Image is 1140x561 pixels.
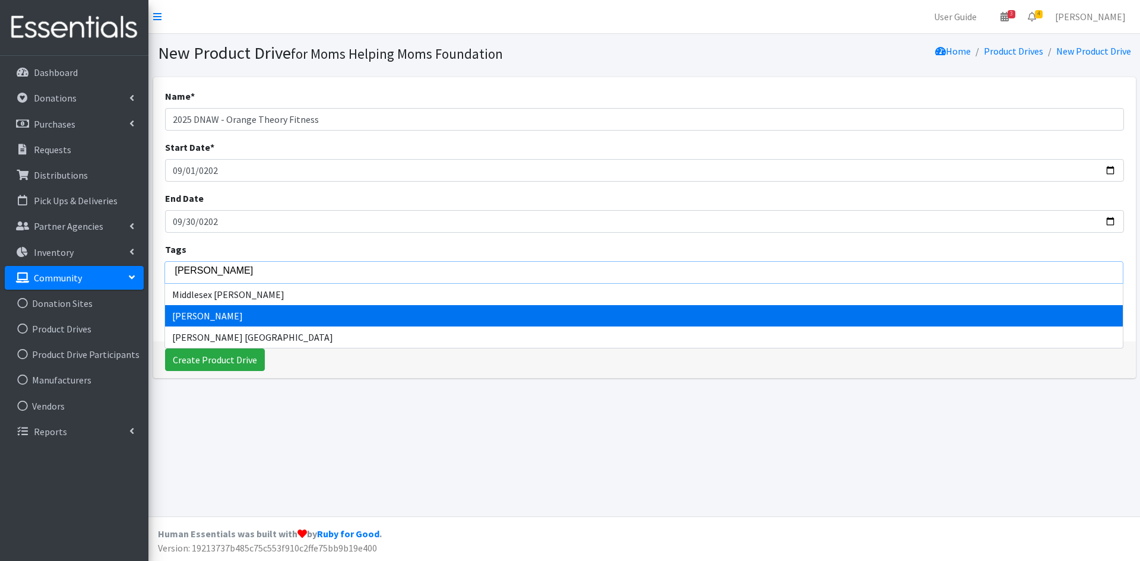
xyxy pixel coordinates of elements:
abbr: required [210,141,214,153]
span: 4 [1035,10,1043,18]
a: Manufacturers [5,368,144,392]
li: [PERSON_NAME] [165,305,1123,327]
p: Purchases [34,118,75,130]
a: Donation Sites [5,291,144,315]
a: Dashboard [5,61,144,84]
a: New Product Drive [1056,45,1131,57]
a: Product Drive Participants [5,343,144,366]
a: Community [5,266,144,290]
label: Start Date [165,140,214,154]
a: Ruby for Good [317,528,379,540]
a: [PERSON_NAME] [1046,5,1135,28]
input: Create Product Drive [165,348,265,371]
a: Purchases [5,112,144,136]
a: Inventory [5,240,144,264]
a: Product Drives [984,45,1043,57]
a: Partner Agencies [5,214,144,238]
label: Tags [165,242,186,256]
p: Pick Ups & Deliveries [34,195,118,207]
li: Middlesex [PERSON_NAME] [165,284,1123,305]
a: Pick Ups & Deliveries [5,189,144,213]
p: Partner Agencies [34,220,103,232]
strong: Human Essentials was built with by . [158,528,382,540]
p: Reports [34,426,67,438]
label: End Date [165,191,204,205]
a: User Guide [924,5,986,28]
p: Requests [34,144,71,156]
h1: New Product Drive [158,43,640,64]
a: 4 [1018,5,1046,28]
span: Version: 19213737b485c75c553f910c2ffe75bb9b19e400 [158,542,377,554]
small: for Moms Helping Moms Foundation [291,45,503,62]
a: Vendors [5,394,144,418]
a: Home [935,45,971,57]
li: [PERSON_NAME] [GEOGRAPHIC_DATA] [165,327,1123,348]
img: HumanEssentials [5,8,144,47]
p: Distributions [34,169,88,181]
input: Add a tag [175,265,1130,276]
label: Name [165,89,195,103]
a: Reports [5,420,144,443]
p: Donations [34,92,77,104]
span: 3 [1008,10,1015,18]
a: Distributions [5,163,144,187]
a: Product Drives [5,317,144,341]
a: Donations [5,86,144,110]
p: Community [34,272,82,284]
abbr: required [191,90,195,102]
p: Dashboard [34,66,78,78]
a: 3 [991,5,1018,28]
a: Requests [5,138,144,161]
p: Inventory [34,246,74,258]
